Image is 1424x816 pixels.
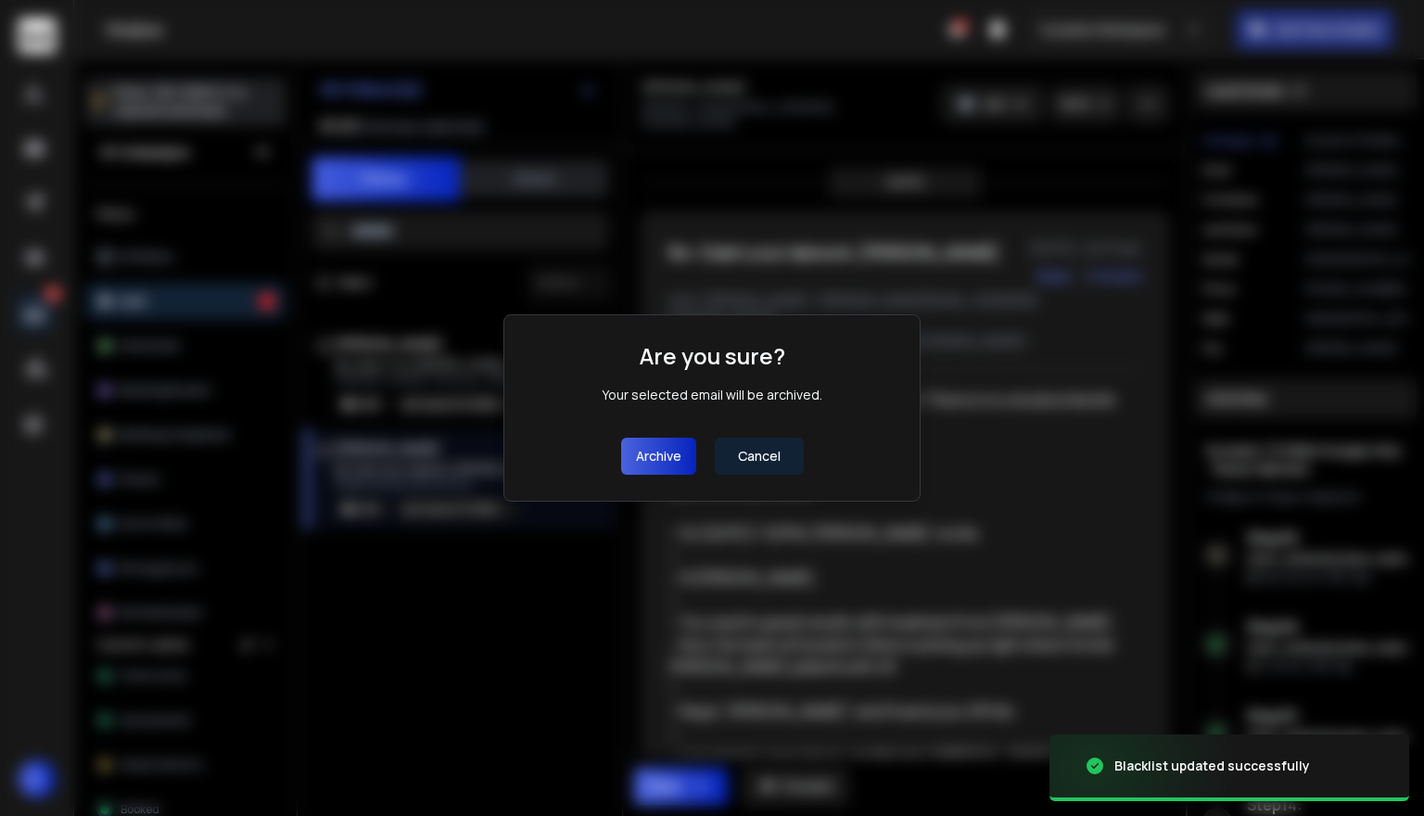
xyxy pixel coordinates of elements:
[1114,757,1310,775] div: Blacklist updated successfully
[640,341,785,371] h1: Are you sure?
[621,438,696,475] button: archive
[636,447,681,465] p: archive
[602,386,822,404] div: Your selected email will be archived.
[715,438,804,475] button: Cancel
